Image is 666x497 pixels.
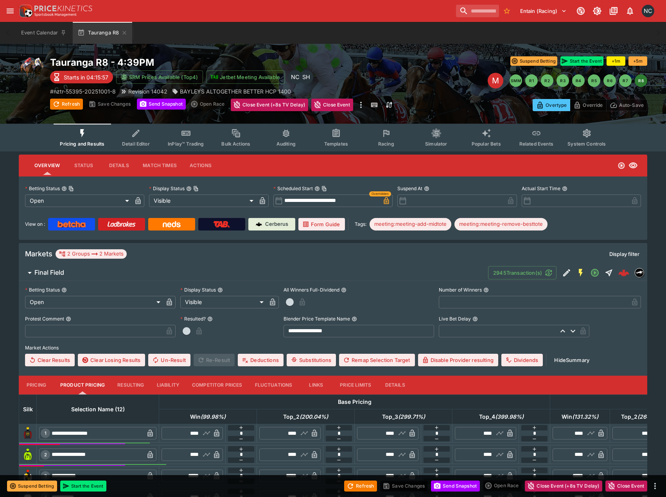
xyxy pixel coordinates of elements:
label: Tags: [355,218,366,230]
button: Liability [151,376,186,394]
span: Top_4(399.98%) [470,412,532,421]
img: Cerberus [256,221,262,227]
button: Edit Detail [560,266,574,280]
button: SMM [510,74,522,87]
p: Resulted? [180,315,206,322]
button: Select Tenant [515,5,571,17]
button: Links [298,376,334,394]
p: Overtype [546,101,567,109]
button: 2945Transaction(s) [488,266,556,279]
button: SRM Prices Available (Top4) [116,70,203,84]
button: Overtype [533,99,570,111]
button: Disable Provider resulting [418,354,498,366]
p: All Winners Full-Dividend [284,286,339,293]
button: Un-Result [148,354,190,366]
p: BAYLEYS ALTOGETHER BETTER HCP 1400 [180,87,291,95]
button: Blender Price Template Name [352,316,357,322]
em: ( 299.71 %) [398,412,425,421]
svg: Open [590,268,600,277]
button: R3 [556,74,569,87]
img: logo-cerberus--red.svg [618,267,629,278]
button: Live Bet Delay [472,316,478,322]
button: Competitor Prices [186,376,249,394]
svg: Open [618,162,625,169]
em: ( 131.32 %) [572,412,598,421]
img: runner 3 [22,470,34,482]
button: No Bookmarks [501,5,513,17]
button: +5m [628,56,647,66]
div: Start From [533,99,647,111]
div: split button [483,480,522,491]
button: more [356,99,366,111]
span: Re-Result [194,354,235,366]
p: Auto-Save [619,101,644,109]
button: Number of Winners [483,287,489,293]
button: Jetbet Meeting Available [206,70,285,84]
button: Straight [602,266,616,280]
div: 2 Groups 2 Markets [59,249,124,259]
button: Suspend Betting [510,56,557,66]
button: All Winners Full-Dividend [341,287,346,293]
button: Override [570,99,606,111]
a: Form Guide [298,218,345,230]
span: 3 [43,473,48,479]
p: Cerberus [265,220,288,228]
span: Win(131.32%) [553,412,607,421]
button: Dividends [501,354,543,366]
button: Price Limits [334,376,377,394]
button: Remap Selection Target [339,354,415,366]
button: Final Field [19,265,488,281]
em: ( 200.04 %) [300,412,328,421]
p: Number of Winners [439,286,482,293]
button: Start the Event [60,481,106,492]
div: Open [25,296,163,308]
button: Display Status [217,287,223,293]
button: Actions [183,156,218,175]
button: Betting Status [61,287,67,293]
button: Suspend Betting [7,481,57,492]
span: Related Events [519,141,553,147]
p: Live Bet Delay [439,315,471,322]
svg: Visible [628,161,638,170]
span: Simulator [425,141,447,147]
img: Ladbrokes [107,221,136,227]
em: ( 264.68 %) [637,412,666,421]
button: more [650,481,660,491]
img: runner 1 [22,427,34,439]
button: Actual Start Time [562,186,567,191]
div: Scott Hunt [299,70,313,84]
span: System Controls [567,141,606,147]
p: Copy To Clipboard [50,87,116,95]
p: Starts in 04:15:57 [64,73,108,81]
button: R4 [572,74,585,87]
button: SGM Enabled [574,266,588,280]
p: Actual Start Time [522,185,560,192]
img: horse_racing.png [19,56,44,81]
div: Visible [149,194,256,207]
button: R1 [525,74,538,87]
p: Revision 14042 [128,87,167,95]
span: Popular Bets [472,141,501,147]
button: R8 [635,74,647,87]
div: Betting Target: cerberus [370,218,451,230]
button: Refresh [50,99,83,110]
th: Base Pricing [159,394,550,409]
p: Suspend At [397,185,422,192]
a: e3edc5a6-7680-4088-9c07-5e845bb25a76 [616,265,632,281]
h6: Final Field [34,268,64,277]
p: Betting Status [25,286,60,293]
button: Pricing [19,376,54,394]
span: 1 [43,430,48,436]
button: Suspend At [424,186,429,191]
button: +1m [607,56,625,66]
div: e3edc5a6-7680-4088-9c07-5e845bb25a76 [618,267,629,278]
button: Fluctuations [249,376,299,394]
div: split button [189,99,228,110]
div: Open [25,194,132,207]
button: Product Pricing [54,376,111,394]
button: Open [588,266,602,280]
div: BAYLEYS ALTOGETHER BETTER HCP 1400 [172,87,291,95]
div: Event type filters [54,124,612,151]
button: Protest Comment [66,316,71,322]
